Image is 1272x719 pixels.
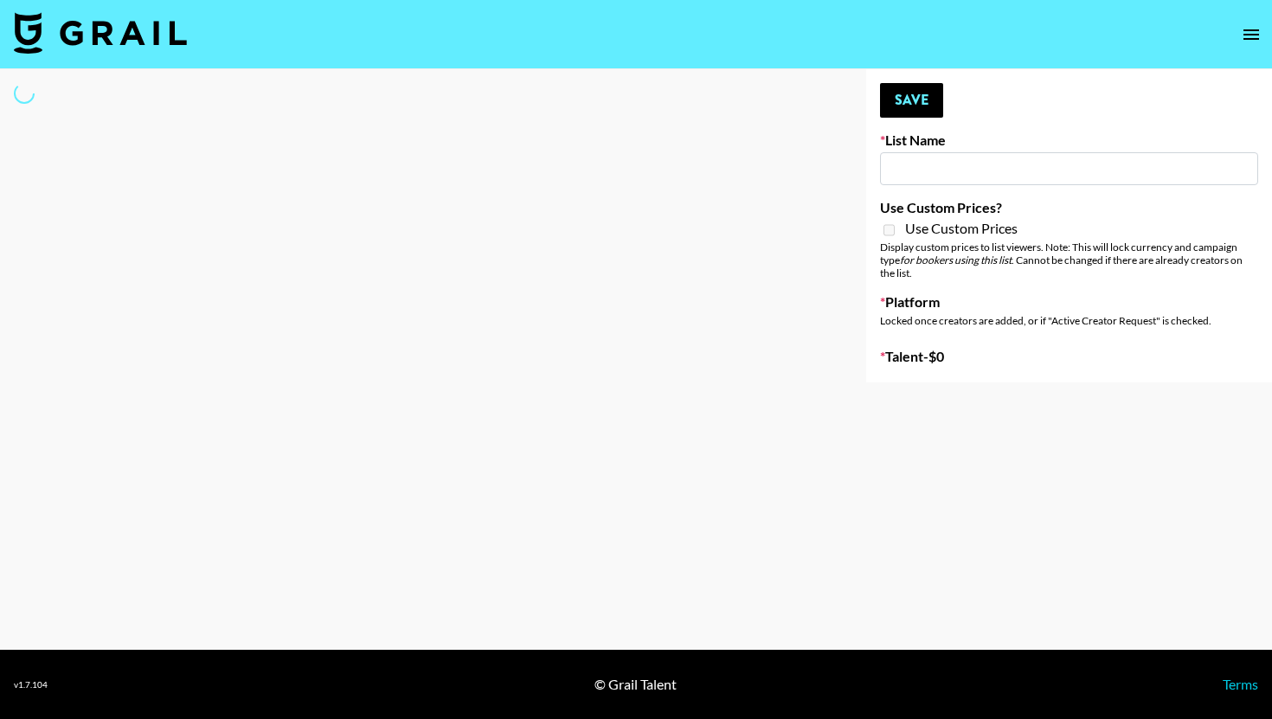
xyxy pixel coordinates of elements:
div: Locked once creators are added, or if "Active Creator Request" is checked. [880,314,1258,327]
label: Talent - $ 0 [880,348,1258,365]
em: for bookers using this list [900,254,1012,266]
div: © Grail Talent [594,676,677,693]
img: Grail Talent [14,12,187,54]
button: open drawer [1234,17,1269,52]
div: Display custom prices to list viewers. Note: This will lock currency and campaign type . Cannot b... [880,241,1258,279]
span: Use Custom Prices [905,220,1018,237]
a: Terms [1223,676,1258,692]
div: v 1.7.104 [14,679,48,690]
button: Save [880,83,943,118]
label: Platform [880,293,1258,311]
label: Use Custom Prices? [880,199,1258,216]
label: List Name [880,132,1258,149]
